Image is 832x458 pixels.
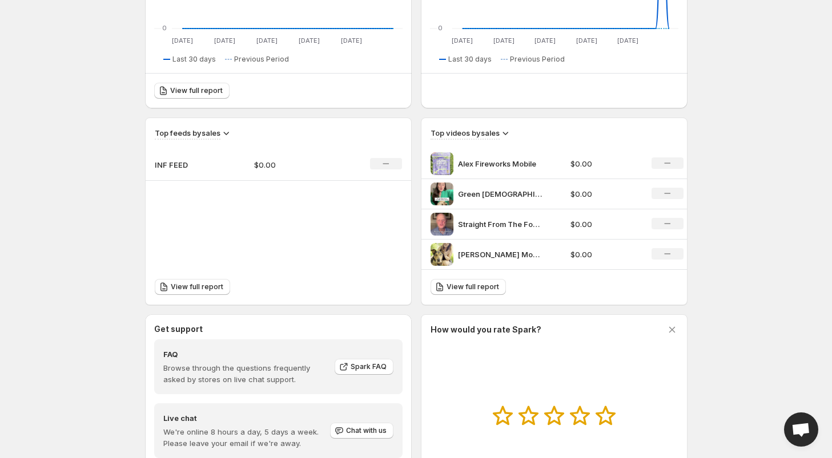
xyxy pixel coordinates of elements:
[346,426,387,435] span: Chat with us
[155,159,212,171] p: INF FEED
[438,24,443,32] text: 0
[330,423,393,439] button: Chat with us
[431,152,453,175] img: Alex Fireworks Mobile
[458,249,544,260] p: [PERSON_NAME] Mobile
[458,218,544,230] p: Straight From The Founder
[576,37,597,44] text: [DATE]
[534,37,556,44] text: [DATE]
[155,279,230,295] a: View full report
[163,412,329,424] h4: Live chat
[431,243,453,266] img: Alex Storm Mobile
[452,37,473,44] text: [DATE]
[617,37,638,44] text: [DATE]
[162,24,167,32] text: 0
[163,426,329,449] p: We're online 8 hours a day, 5 days a week. Please leave your email if we're away.
[431,127,500,139] h3: Top videos by sales
[335,359,393,375] a: Spark FAQ
[493,37,514,44] text: [DATE]
[171,37,192,44] text: [DATE]
[431,324,541,335] h3: How would you rate Spark?
[448,55,492,64] span: Last 30 days
[351,362,387,371] span: Spark FAQ
[234,55,289,64] span: Previous Period
[431,279,506,295] a: View full report
[431,183,453,205] img: Green Lady Mobile Latest
[214,37,235,44] text: [DATE]
[570,249,638,260] p: $0.00
[155,127,220,139] h3: Top feeds by sales
[458,188,544,200] p: Green [DEMOGRAPHIC_DATA] Mobile Latest
[570,218,638,230] p: $0.00
[163,362,327,385] p: Browse through the questions frequently asked by stores on live chat support.
[171,282,223,291] span: View full report
[170,86,223,95] span: View full report
[256,37,277,44] text: [DATE]
[340,37,361,44] text: [DATE]
[784,412,818,447] div: Open chat
[570,188,638,200] p: $0.00
[298,37,319,44] text: [DATE]
[458,158,544,169] p: Alex Fireworks Mobile
[254,159,335,171] p: $0.00
[431,213,453,236] img: Straight From The Founder
[154,323,203,335] h3: Get support
[510,55,565,64] span: Previous Period
[154,83,230,99] a: View full report
[172,55,216,64] span: Last 30 days
[163,348,327,360] h4: FAQ
[570,158,638,169] p: $0.00
[447,282,499,291] span: View full report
